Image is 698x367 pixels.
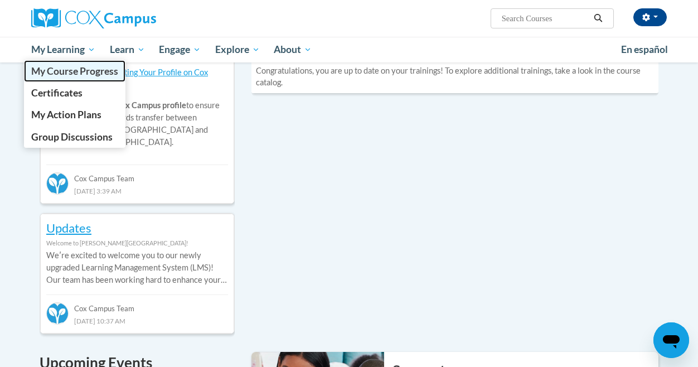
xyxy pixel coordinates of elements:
button: Search [590,12,607,25]
p: Weʹre excited to welcome you to our newly upgraded Learning Management System (LMS)! Our team has... [46,249,228,286]
a: Learn [103,37,152,62]
div: Main menu [23,37,675,62]
b: update your Cox Campus profile [70,100,186,110]
p: See instructions: [46,66,228,91]
div: [DATE] 10:37 AM [46,315,228,327]
img: Cox Campus [31,8,156,28]
a: Certificates [24,82,125,104]
a: Cox Campus [31,8,232,28]
div: [DATE] 3:39 AM [46,185,228,197]
div: Welcome to [PERSON_NAME][GEOGRAPHIC_DATA]! [46,237,228,249]
span: About [274,43,312,56]
input: Search Courses [501,12,590,25]
a: My Action Plans [24,104,125,125]
img: Cox Campus Team [46,302,69,325]
iframe: Button to launch messaging window [653,322,689,358]
a: Group Discussions [24,126,125,148]
td: Congratulations, you are up to date on your trainings! To explore additional trainings, take a lo... [251,61,658,93]
div: Cox Campus Team [46,294,228,315]
span: Group Discussions [31,131,113,143]
img: Cox Campus Team [46,172,69,195]
span: My Action Plans [31,109,101,120]
span: My Learning [31,43,95,56]
a: My Course Progress [24,60,125,82]
span: Learn [110,43,145,56]
div: Please to ensure your completion records transfer between [PERSON_NAME][GEOGRAPHIC_DATA] and [US_... [46,26,228,157]
a: My Learning [24,37,103,62]
a: Updating Your Profile on Cox Campus [46,67,208,89]
span: Engage [159,43,201,56]
a: Explore [208,37,267,62]
span: My Course Progress [31,65,118,77]
span: Certificates [31,87,83,99]
a: Updates [46,220,91,235]
a: En español [614,38,675,61]
span: Explore [215,43,260,56]
a: Engage [152,37,208,62]
button: Account Settings [633,8,667,26]
div: Cox Campus Team [46,165,228,185]
span: En español [621,44,668,55]
a: About [267,37,319,62]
